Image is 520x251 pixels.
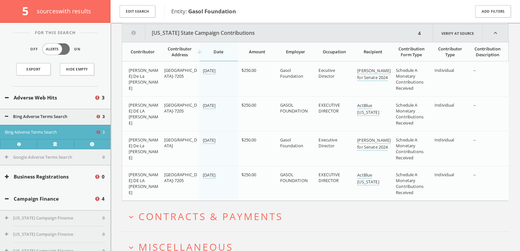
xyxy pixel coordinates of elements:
[122,61,509,201] div: grid
[196,48,203,55] i: arrow_downward
[164,46,196,58] div: Contributor Address
[280,137,303,149] span: Gasol Foundation
[435,102,454,108] span: Individual
[5,154,102,161] button: Google Adverse Terms Search
[473,137,476,143] span: --
[5,173,94,180] button: Business Registrations
[164,137,197,149] span: [GEOGRAPHIC_DATA]
[357,102,379,116] a: ActBlue [US_STATE]
[396,172,423,195] span: Schedule A Monetary Contributions Received
[435,172,454,178] span: Individual
[5,113,96,120] button: Bing Adverse Terms Search
[164,172,197,183] span: [GEOGRAPHIC_DATA]-7205
[102,94,105,101] span: 3
[203,172,216,179] a: [DATE]
[241,49,273,55] div: Amount
[203,102,216,109] a: [DATE]
[473,102,476,108] span: --
[102,231,105,238] span: 0
[102,173,105,180] span: 0
[5,129,96,136] button: Bing Adverse Terms Search
[102,129,105,136] span: 3
[280,49,311,55] div: Employer
[473,172,476,178] span: --
[475,5,511,18] button: Add Filters
[241,137,256,143] span: $250.00
[318,137,337,149] span: Executive Director
[280,67,303,79] span: Gasol Foundation
[60,63,94,75] button: Hide Empty
[164,67,197,79] span: [GEOGRAPHIC_DATA]-7205
[74,46,81,52] span: On
[396,46,427,58] div: Contribution Form Type
[241,172,256,178] span: $250.00
[483,24,508,42] i: expand_less
[22,3,34,19] span: 5
[102,215,105,221] span: 0
[122,24,416,42] button: [US_STATE] State Campaign Contributions
[241,67,256,73] span: $250.00
[5,94,94,101] button: Adverse Web Hits
[433,24,483,42] a: Verify at source
[435,137,454,143] span: Individual
[396,102,423,126] span: Schedule A Monetary Contributions Received
[357,49,389,55] div: Recipient
[416,24,423,42] div: 4
[241,102,256,108] span: $250.00
[37,139,73,149] a: Verify at source
[171,7,236,15] span: Entity:
[434,46,466,58] div: Contributor Type
[5,215,102,221] button: [US_STATE] Campaign Finance
[318,102,340,114] span: EXECUTIVE DIRECTOR
[396,67,423,91] span: Schedule A Monetary Contributions Received
[203,137,216,144] a: [DATE]
[127,213,136,221] i: expand_more
[129,67,158,91] span: [PERSON_NAME] De La [PERSON_NAME]
[164,102,197,114] span: [GEOGRAPHIC_DATA]-7205
[129,102,158,126] span: [PERSON_NAME] DE LA [PERSON_NAME]
[16,63,51,75] a: Export
[127,211,509,222] button: expand_moreContracts & Payments
[5,231,102,238] button: [US_STATE] Campaign Finance
[280,102,308,114] span: GASOL FOUNDATION
[129,137,158,161] span: [PERSON_NAME] De La [PERSON_NAME]
[102,154,105,161] span: 0
[120,5,155,18] button: Edit Search
[280,172,308,183] span: GASOL FOUNDATION
[129,172,158,195] span: [PERSON_NAME] DE LA [PERSON_NAME]
[203,68,216,74] a: [DATE]
[138,210,283,223] span: Contracts & Payments
[318,67,335,79] span: Eecutive Director
[435,67,454,73] span: Individual
[473,67,476,73] span: --
[37,7,91,15] span: source s with results
[188,7,236,15] b: Gasol Foundation
[203,49,234,55] div: Date
[473,46,502,58] div: Contribution Description
[318,172,340,183] span: EXECUTIVE DIRECTOR
[129,49,157,55] div: Contributor
[102,113,105,120] span: 3
[318,49,350,55] div: Occupation
[30,46,38,52] span: Off
[396,137,423,161] span: Schedule A Monetary Contributions Received
[5,195,94,203] button: Campaign Finance
[30,30,81,36] span: For This Search
[357,137,391,151] a: [PERSON_NAME] for Senate 2024
[357,68,391,81] a: [PERSON_NAME] for Senate 2024
[357,172,379,186] a: ActBlue [US_STATE]
[102,195,105,203] span: 4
